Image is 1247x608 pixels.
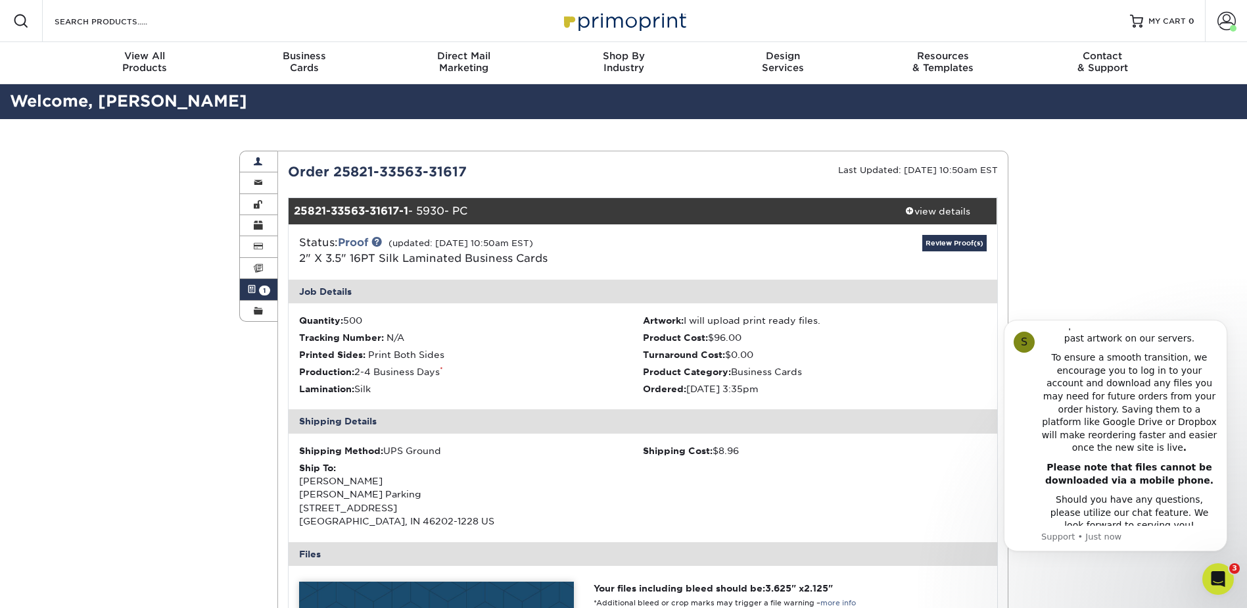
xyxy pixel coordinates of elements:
a: 1 [240,279,278,300]
div: & Support [1023,50,1183,74]
li: I will upload print ready files. [643,314,987,327]
a: BusinessCards [224,42,384,84]
span: 0 [1188,16,1194,26]
div: Files [289,542,997,566]
strong: Printed Sides: [299,349,365,360]
div: Job Details [289,280,997,303]
iframe: Intercom notifications message [984,300,1247,572]
span: Resources [863,50,1023,62]
div: view details [879,205,997,218]
strong: Quantity: [299,315,343,326]
small: Last Updated: [DATE] 10:50am EST [838,165,998,175]
li: $96.00 [643,331,987,344]
span: MY CART [1148,16,1186,27]
a: DesignServices [703,42,863,84]
a: more info [820,599,856,607]
a: Proof [338,236,368,249]
div: Status: [289,235,761,266]
strong: Turnaround Cost: [643,349,725,360]
div: Shipping Details [289,409,997,433]
span: 3 [1229,563,1240,574]
strong: Shipping Cost: [643,445,713,456]
strong: Product Category: [643,367,731,377]
div: $8.96 [643,444,987,457]
li: 500 [299,314,643,327]
a: view details [879,198,997,224]
div: Cards [224,50,384,74]
div: Industry [544,50,703,74]
li: 2-4 Business Days [299,365,643,378]
strong: 25821-33563-31617-1 [294,205,408,217]
a: 2" X 3.5" 16PT Silk Laminated Business Cards [299,252,548,265]
strong: Tracking Number: [299,332,384,343]
span: Business [224,50,384,62]
strong: Lamination: [299,384,354,394]
strong: Your files including bleed should be: " x " [594,583,833,594]
strong: Ship To: [299,463,336,473]
div: [PERSON_NAME] [PERSON_NAME] Parking [STREET_ADDRESS] [GEOGRAPHIC_DATA], IN 46202-1228 US [299,461,643,528]
li: $0.00 [643,348,987,361]
strong: Ordered: [643,384,686,394]
span: View All [65,50,225,62]
span: Print Both Sides [368,349,444,360]
a: Shop ByIndustry [544,42,703,84]
a: Resources& Templates [863,42,1023,84]
span: Design [703,50,863,62]
div: Products [65,50,225,74]
div: - 5930- PC [289,198,879,224]
div: Marketing [384,50,544,74]
span: 2.125 [804,583,828,594]
span: 3.625 [765,583,791,594]
small: (updated: [DATE] 10:50am EST) [388,238,533,248]
li: Business Cards [643,365,987,378]
span: Direct Mail [384,50,544,62]
strong: Artwork: [643,315,684,326]
small: *Additional bleed or crop marks may trigger a file warning – [594,599,856,607]
strong: Shipping Method: [299,445,383,456]
div: & Templates [863,50,1023,74]
span: Contact [1023,50,1183,62]
a: Review Proof(s) [922,235,987,251]
a: View AllProducts [65,42,225,84]
a: Direct MailMarketing [384,42,544,84]
strong: Production: [299,367,354,377]
span: Shop By [544,50,703,62]
a: Contact& Support [1023,42,1183,84]
strong: Product Cost: [643,332,708,343]
iframe: Intercom live chat [1202,563,1234,595]
div: Order 25821-33563-31617 [278,162,643,182]
span: 1 [259,286,270,295]
li: [DATE] 3:35pm [643,382,987,395]
li: Silk [299,382,643,395]
span: N/A [387,332,404,343]
img: Primoprint [558,7,690,35]
div: Services [703,50,863,74]
div: UPS Ground [299,444,643,457]
input: SEARCH PRODUCTS..... [53,13,181,29]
